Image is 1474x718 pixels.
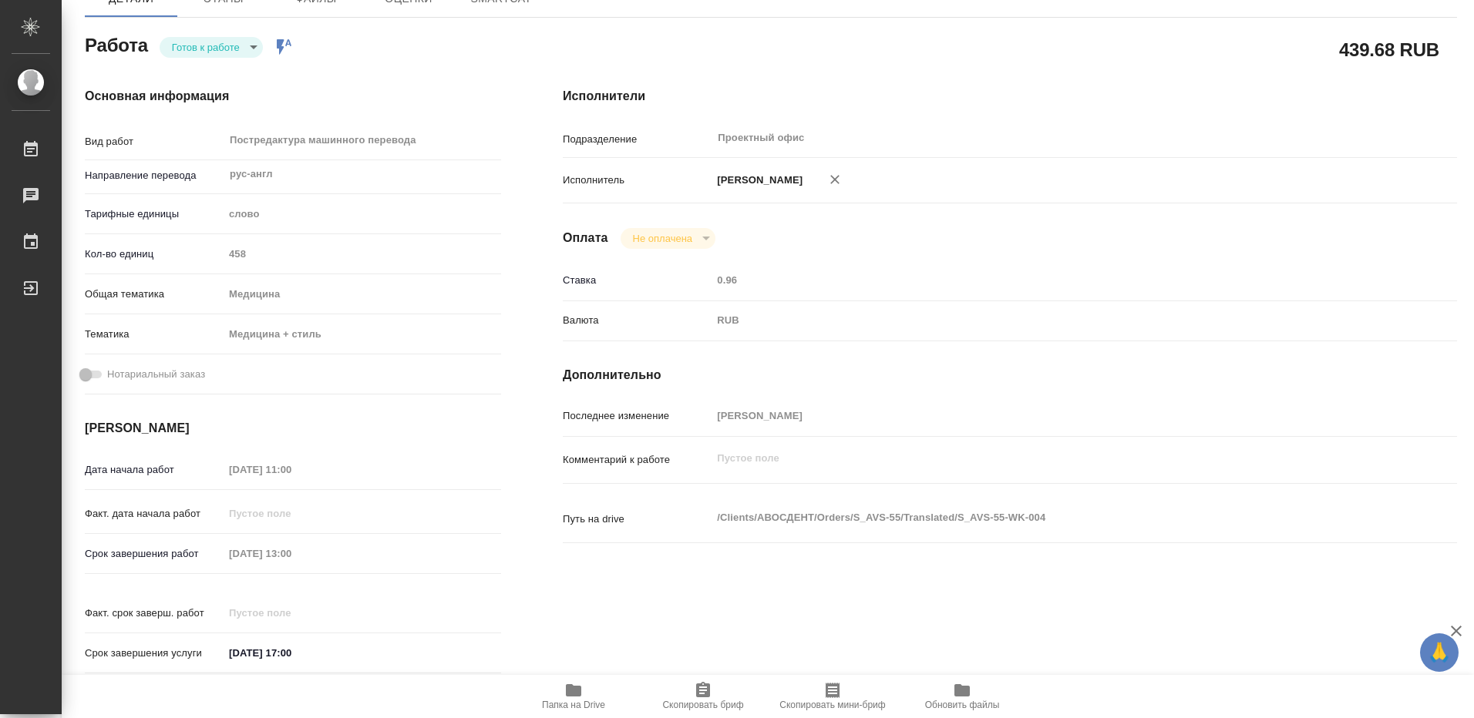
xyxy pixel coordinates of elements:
[712,307,1382,334] div: RUB
[563,452,712,468] p: Комментарий к работе
[563,273,712,288] p: Ставка
[628,232,697,245] button: Не оплачена
[768,675,897,718] button: Скопировать мини-бриф
[85,206,224,222] p: Тарифные единицы
[621,228,715,249] div: Готов к работе
[542,700,605,710] span: Папка на Drive
[563,313,712,328] p: Валюта
[712,269,1382,291] input: Пустое поле
[85,327,224,342] p: Тематика
[563,408,712,424] p: Последнее изменение
[224,281,501,307] div: Медицина
[224,502,358,525] input: Пустое поле
[85,87,501,106] h4: Основная информация
[1339,36,1439,62] h2: 439.68 RUB
[85,247,224,262] p: Кол-во единиц
[662,700,743,710] span: Скопировать бриф
[563,173,712,188] p: Исполнитель
[925,700,1000,710] span: Обновить файлы
[224,243,501,265] input: Пустое поле
[85,546,224,562] p: Срок завершения работ
[638,675,768,718] button: Скопировать бриф
[818,163,852,196] button: Удалить исполнителя
[712,404,1382,427] input: Пустое поле
[85,606,224,621] p: Факт. срок заверш. работ
[224,542,358,565] input: Пустое поле
[167,41,244,54] button: Готов к работе
[85,30,148,58] h2: Работа
[85,506,224,522] p: Факт. дата начала работ
[224,458,358,481] input: Пустое поле
[712,505,1382,531] textarea: /Clients/АВОСДЕНТ/Orders/S_AVS-55/Translated/S_AVS-55-WK-004
[779,700,885,710] span: Скопировать мини-бриф
[160,37,263,58] div: Готов к работе
[85,287,224,302] p: Общая тематика
[85,134,224,149] p: Вид работ
[224,602,358,624] input: Пустое поле
[712,173,803,188] p: [PERSON_NAME]
[85,646,224,661] p: Срок завершения услуги
[563,132,712,147] p: Подразделение
[224,642,358,664] input: ✎ Введи что-нибудь
[85,462,224,478] p: Дата начала работ
[563,229,608,247] h4: Оплата
[1420,633,1459,672] button: 🙏
[1426,636,1452,669] span: 🙏
[224,201,501,227] div: слово
[224,321,501,347] div: Медицина + стиль
[85,168,224,183] p: Направление перевода
[85,419,501,438] h4: [PERSON_NAME]
[563,512,712,527] p: Путь на drive
[107,367,205,382] span: Нотариальный заказ
[563,366,1457,384] h4: Дополнительно
[563,87,1457,106] h4: Исполнители
[509,675,638,718] button: Папка на Drive
[897,675,1027,718] button: Обновить файлы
